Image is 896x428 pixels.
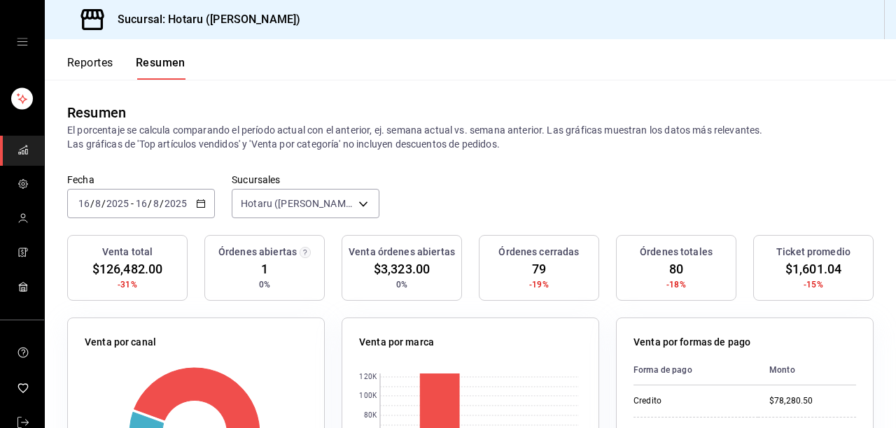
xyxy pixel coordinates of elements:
[532,259,546,278] span: 79
[241,197,353,211] span: Hotaru ([PERSON_NAME])
[17,36,28,48] button: open drawer
[164,198,188,209] input: ----
[67,102,126,123] div: Resumen
[349,245,455,259] h3: Venta órdenes abiertas
[804,278,823,291] span: -15%
[640,245,713,259] h3: Órdenes totales
[359,335,434,350] p: Venta por marca
[67,175,215,185] label: Fecha
[666,278,686,291] span: -18%
[85,335,156,350] p: Venta por canal
[101,198,106,209] span: /
[633,335,750,350] p: Venta por formas de pago
[78,198,90,209] input: --
[758,355,856,385] th: Monto
[633,395,747,407] div: Credito
[669,259,683,278] span: 80
[232,175,379,185] label: Sucursales
[776,245,850,259] h3: Ticket promedio
[633,355,758,385] th: Forma de pago
[364,412,377,420] text: 80K
[529,278,549,291] span: -19%
[136,56,185,80] button: Resumen
[106,198,129,209] input: ----
[102,245,153,259] h3: Venta total
[218,245,297,259] h3: Órdenes abiertas
[153,198,160,209] input: --
[359,373,377,381] text: 120K
[90,198,94,209] span: /
[785,259,841,278] span: $1,601.04
[106,11,300,28] h3: Sucursal: Hotaru ([PERSON_NAME])
[261,259,268,278] span: 1
[67,123,874,151] p: El porcentaje se calcula comparando el período actual con el anterior, ej. semana actual vs. sema...
[131,198,134,209] span: -
[374,259,430,278] span: $3,323.00
[118,278,137,291] span: -31%
[259,278,270,291] span: 0%
[148,198,152,209] span: /
[359,392,377,400] text: 100K
[160,198,164,209] span: /
[498,245,579,259] h3: Órdenes cerradas
[135,198,148,209] input: --
[94,198,101,209] input: --
[92,259,162,278] span: $126,482.00
[67,56,113,80] button: Reportes
[67,56,185,80] div: navigation tabs
[769,395,856,407] div: $78,280.50
[396,278,407,291] span: 0%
